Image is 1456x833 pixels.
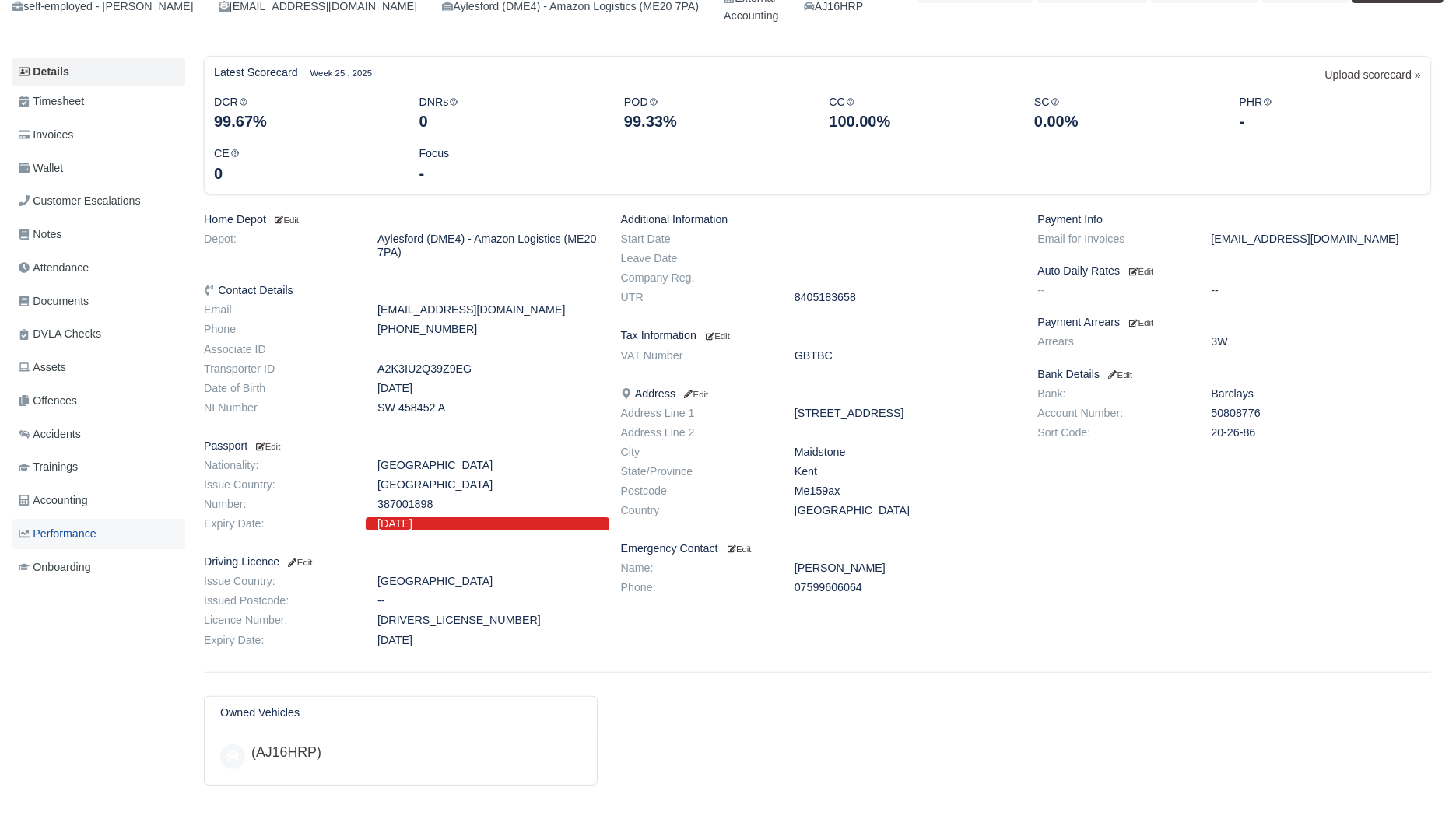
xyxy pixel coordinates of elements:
dt: Bank: [1026,387,1199,401]
div: 0 [214,163,395,184]
h6: Auto Daily Rates [1037,264,1431,278]
h6: Bank Details [1037,368,1431,381]
dd: [GEOGRAPHIC_DATA] [366,478,609,492]
h6: Tax Information [621,329,1015,342]
small: Edit [272,215,299,225]
div: - [419,163,600,184]
dt: Postcode [609,485,783,498]
dt: NI Number [192,401,366,415]
h6: Additional Information [621,213,1015,226]
small: Edit [254,442,280,451]
a: Accidents [12,419,185,450]
a: Edit [1106,368,1132,380]
dt: Name: [609,562,783,575]
dd: [PHONE_NUMBER] [366,323,609,336]
dd: 50808776 [1200,407,1443,420]
a: Edit [682,387,708,400]
dt: Address Line 2 [609,426,783,439]
dt: Email for Invoices [1026,233,1199,246]
a: Customer Escalations [12,186,185,216]
a: Edit [703,329,730,341]
dt: Expiry Date: [192,517,366,530]
dd: A2K3IU2Q39Z9EG [366,362,609,376]
h6: Emergency Contact [621,542,1015,555]
dt: Leave Date [609,252,783,265]
div: 100.00% [829,110,1010,132]
div: PHR [1227,93,1432,133]
div: CE [202,145,407,184]
dt: Email [192,303,366,317]
a: Edit [1126,264,1153,277]
h6: Latest Scorecard [214,66,298,79]
span: Trainings [19,458,78,476]
dd: [PERSON_NAME] [783,562,1026,575]
a: Edit [1126,316,1153,328]
dd: -- [366,594,609,607]
dd: 07599606064 [783,581,1026,594]
dd: [GEOGRAPHIC_DATA] [366,575,609,588]
dt: Start Date [609,233,783,246]
span: Customer Escalations [19,192,141,210]
div: 99.67% [214,110,395,132]
h6: Address [621,387,1015,401]
span: Performance [19,525,96,543]
dd: 3W [1200,335,1443,348]
a: Upload scorecard » [1325,66,1421,93]
a: Accounting [12,485,185,516]
a: Onboarding [12,552,185,583]
small: Edit [1106,370,1132,380]
span: Accounting [19,492,88,509]
a: Edit [724,542,752,555]
h6: Home Depot [204,213,598,226]
a: Edit [254,439,280,452]
div: Focus [407,145,612,184]
a: Details [12,58,185,86]
dd: SW 458452 A [366,401,609,415]
span: Documents [19,292,89,310]
div: 0 [419,110,600,132]
div: - [1239,110,1420,132]
h6: Payment Arrears [1037,316,1431,329]
a: Edit [286,555,312,568]
dd: 8405183658 [783,291,1026,304]
div: DCR [202,93,407,133]
dd: 20-26-86 [1200,426,1443,439]
dt: VAT Number [609,349,783,362]
dd: [EMAIL_ADDRESS][DOMAIN_NAME] [366,303,609,317]
div: CC [817,93,1022,133]
span: Timesheet [19,93,84,110]
a: Notes [12,219,185,250]
dt: Expiry Date: [192,634,366,647]
div: 99.33% [624,110,805,132]
div: POD [612,93,817,133]
a: Timesheet [12,86,185,117]
dt: Issue Country: [192,478,366,492]
a: DVLA Checks [12,319,185,349]
dt: UTR [609,291,783,304]
div: Chat Widget [1378,758,1456,833]
a: Wallet [12,153,185,184]
small: Edit [286,558,312,567]
a: Attendance [12,253,185,283]
a: (AJ16HRP) [251,744,321,760]
dd: [DATE] [366,382,609,395]
span: Invoices [19,126,73,144]
dt: Arrears [1026,335,1199,348]
dt: Company Reg. [609,271,783,285]
dd: GBTBC [783,349,1026,362]
dt: Date of Birth [192,382,366,395]
dd: [DATE] [366,634,609,647]
h6: Contact Details [204,284,598,297]
a: Assets [12,352,185,383]
small: Edit [1129,318,1153,327]
dd: Me159ax [783,485,1026,498]
dd: -- [1200,284,1443,297]
dd: [EMAIL_ADDRESS][DOMAIN_NAME] [1200,233,1443,246]
small: Edit [706,331,730,341]
dt: -- [1026,284,1199,297]
h6: Passport [204,439,598,453]
dd: Barclays [1200,387,1443,401]
span: DVLA Checks [19,325,101,343]
small: Edit [682,390,708,399]
dd: Kent [783,465,1026,478]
